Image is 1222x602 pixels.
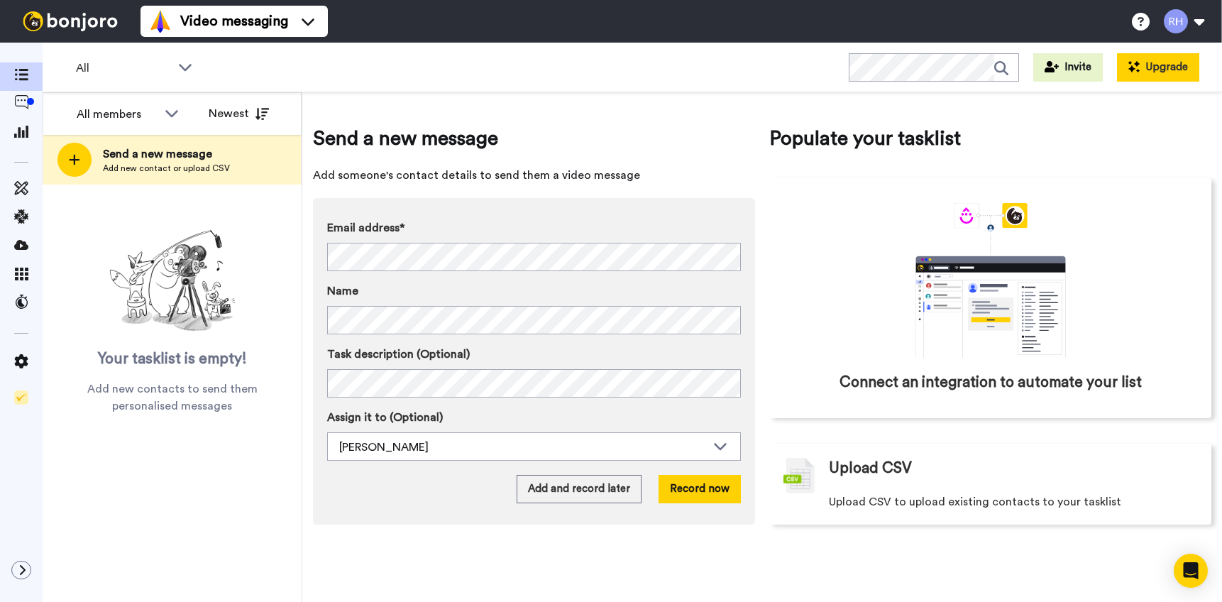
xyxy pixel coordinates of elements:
[1174,554,1208,588] div: Open Intercom Messenger
[17,11,123,31] img: bj-logo-header-white.svg
[829,493,1121,510] span: Upload CSV to upload existing contacts to your tasklist
[327,409,741,426] label: Assign it to (Optional)
[339,439,706,456] div: [PERSON_NAME]
[198,99,280,128] button: Newest
[327,283,358,300] span: Name
[101,224,243,338] img: ready-set-action.png
[659,475,741,503] button: Record now
[14,390,28,405] img: Checklist.svg
[517,475,642,503] button: Add and record later
[840,372,1142,393] span: Connect an integration to automate your list
[149,10,172,33] img: vm-color.svg
[313,167,755,184] span: Add someone's contact details to send them a video message
[77,106,158,123] div: All members
[103,163,230,174] span: Add new contact or upload CSV
[313,124,755,153] span: Send a new message
[327,219,741,236] label: Email address*
[1033,53,1103,82] button: Invite
[1117,53,1199,82] button: Upgrade
[64,381,280,415] span: Add new contacts to send them personalised messages
[103,146,230,163] span: Send a new message
[783,458,815,493] img: csv-grey.png
[829,458,912,479] span: Upload CSV
[327,346,741,363] label: Task description (Optional)
[76,60,171,77] span: All
[180,11,288,31] span: Video messaging
[884,203,1097,358] div: animation
[769,124,1211,153] span: Populate your tasklist
[98,349,247,370] span: Your tasklist is empty!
